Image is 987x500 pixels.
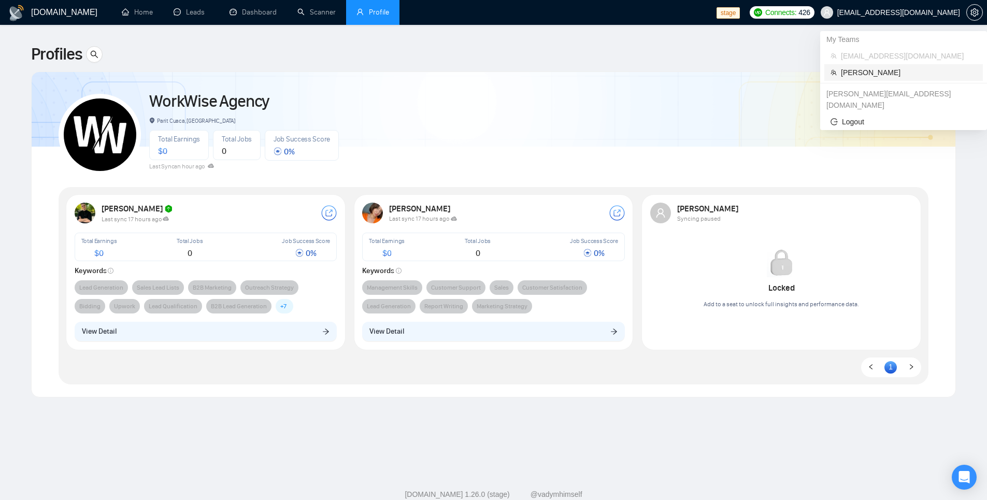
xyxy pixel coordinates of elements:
div: My Teams [820,31,987,48]
span: B2B Marketing [193,282,232,293]
span: Sales Lead Lists [137,282,179,293]
span: logout [831,118,838,125]
a: searchScanner [297,8,336,17]
strong: Keywords [75,266,114,275]
a: @vadymhimself [531,490,582,498]
span: Bidding [79,301,101,311]
span: Last sync 17 hours ago [102,216,169,223]
span: 0 % [295,248,316,258]
span: Job Success Score [570,237,618,245]
span: Profiles [31,42,82,67]
span: info-circle [108,268,113,274]
span: Report Writing [424,301,463,311]
div: Open Intercom Messenger [952,465,977,490]
a: 1 [884,361,897,373]
span: Total Earnings [81,237,117,245]
span: stage [717,7,740,19]
strong: [PERSON_NAME] [389,204,452,213]
span: Logout [831,116,977,127]
span: Syncing paused [677,215,721,222]
span: Total Earnings [158,135,200,144]
span: Lead Generation [79,282,123,293]
span: 0 % [274,147,294,156]
a: dashboardDashboard [230,8,277,17]
a: [DOMAIN_NAME] 1.26.0 (stage) [405,490,509,498]
span: Job Success Score [274,135,330,144]
li: 1 [884,361,897,374]
strong: [PERSON_NAME] [102,204,174,213]
span: 0 [476,248,480,258]
img: USER [75,203,95,223]
span: user [823,9,831,16]
span: $ 0 [94,248,103,258]
span: Sales [494,282,509,293]
img: hipo [164,205,174,214]
span: arrow-right [322,327,330,335]
span: user [356,8,364,16]
span: B2B Lead Generation [211,301,267,311]
span: Upwork [114,301,135,311]
button: View Detailarrow-right [362,322,625,341]
span: $ 0 [158,146,167,156]
span: Outreach Strategy [245,282,294,293]
img: logo [8,5,25,21]
span: environment [149,118,155,123]
span: Management Skills [367,282,418,293]
span: View Detail [82,326,117,337]
span: user [655,208,666,218]
img: Locked [767,248,796,277]
strong: Keywords [362,266,402,275]
button: setting [966,4,983,21]
span: Job Success Score [282,237,330,245]
div: robert@robertokruk.com [820,85,987,113]
span: 0 [188,248,192,258]
span: Lead Qualification [149,301,197,311]
span: $ 0 [382,248,391,258]
strong: [PERSON_NAME] [677,204,740,213]
span: team [831,53,837,59]
li: Previous Page [865,361,877,374]
button: search [86,46,103,63]
span: Parit Cuaca, [GEOGRAPHIC_DATA] [149,117,235,124]
span: 426 [798,7,810,18]
span: [PERSON_NAME] [841,67,977,78]
span: arrow-right [610,327,618,335]
span: Connects: [765,7,796,18]
button: left [865,361,877,374]
img: upwork-logo.png [754,8,762,17]
img: WorkWise Agency [64,98,136,171]
span: [EMAIL_ADDRESS][DOMAIN_NAME] [841,50,977,62]
span: Total Jobs [222,135,252,144]
a: messageLeads [174,8,209,17]
span: View Detail [369,326,404,337]
span: Lead Generation [367,301,411,311]
span: Total Earnings [369,237,405,245]
li: Next Page [905,361,918,374]
span: Customer Support [431,282,481,293]
strong: Locked [768,283,795,293]
span: Profile [369,8,389,17]
button: right [905,361,918,374]
span: Total Jobs [465,237,491,245]
span: 0 % [583,248,604,258]
a: homeHome [122,8,153,17]
span: search [87,50,102,59]
a: setting [966,8,983,17]
img: USER [362,203,383,223]
button: View Detailarrow-right [75,322,337,341]
span: right [908,364,914,370]
span: Marketing Strategy [477,301,527,311]
span: 0 [222,146,226,156]
span: team [831,69,837,76]
span: Last sync 17 hours ago [389,215,457,222]
span: Total Jobs [177,237,203,245]
a: WorkWise Agency [149,91,269,111]
span: left [868,364,874,370]
span: Customer Satisfaction [522,282,582,293]
span: Last Sync an hour ago [149,163,214,170]
span: Add to a seat to unlock full insights and performance data. [704,301,859,308]
span: info-circle [396,268,402,274]
span: + 7 [280,301,287,311]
